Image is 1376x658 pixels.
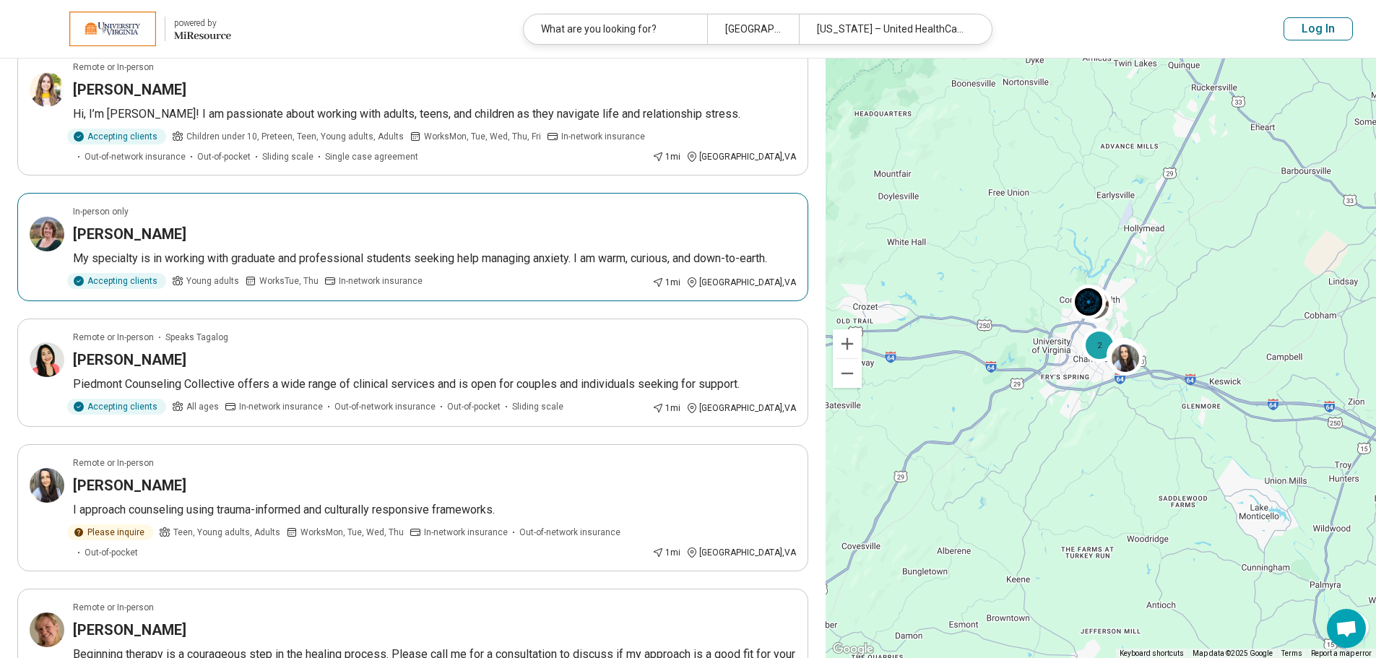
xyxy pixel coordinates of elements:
div: Please inquire [67,524,153,540]
p: Piedmont Counseling Collective offers a wide range of clinical services and is open for couples a... [73,376,796,393]
div: 2 [1082,327,1117,362]
span: Out-of-pocket [85,546,138,559]
span: Teen, Young adults, Adults [173,526,280,539]
div: Accepting clients [67,273,166,289]
div: Accepting clients [67,399,166,415]
p: Remote or In-person [73,331,154,344]
a: Terms (opens in new tab) [1281,649,1302,657]
div: [US_STATE] – United HealthCare Student Resources [799,14,982,44]
div: [GEOGRAPHIC_DATA], [GEOGRAPHIC_DATA] [707,14,799,44]
div: What are you looking for? [524,14,707,44]
div: 1 mi [652,546,680,559]
h3: [PERSON_NAME] [73,224,186,244]
p: In-person only [73,205,129,218]
span: Out-of-pocket [447,400,501,413]
span: In-network insurance [424,526,508,539]
p: Remote or In-person [73,601,154,614]
p: Hi, I’m [PERSON_NAME]! I am passionate about working with adults, teens, and children as they nav... [73,105,796,123]
span: Sliding scale [262,150,313,163]
span: All ages [186,400,219,413]
p: My specialty is in working with graduate and professional students seeking help managing anxiety.... [73,250,796,267]
div: 1 mi [652,150,680,163]
span: In-network insurance [339,274,423,287]
span: Out-of-pocket [197,150,251,163]
span: Works Mon, Tue, Wed, Thu [300,526,404,539]
span: Single case agreement [325,150,418,163]
span: In-network insurance [561,130,645,143]
span: Works Mon, Tue, Wed, Thu, Fri [424,130,541,143]
a: Open chat [1327,609,1366,648]
p: Remote or In-person [73,456,154,469]
a: Report a map error [1311,649,1372,657]
div: powered by [174,17,231,30]
span: In-network insurance [239,400,323,413]
span: Out-of-network insurance [519,526,620,539]
p: I approach counseling using trauma-informed and culturally responsive frameworks. [73,501,796,519]
span: Out-of-network insurance [334,400,436,413]
div: [GEOGRAPHIC_DATA] , VA [686,276,796,289]
span: Speaks Tagalog [165,331,228,344]
a: University of Virginiapowered by [23,12,231,46]
span: Young adults [186,274,239,287]
div: [GEOGRAPHIC_DATA] , VA [686,150,796,163]
span: Children under 10, Preteen, Teen, Young adults, Adults [186,130,404,143]
h3: [PERSON_NAME] [73,350,186,370]
button: Zoom in [833,329,862,358]
span: Works Tue, Thu [259,274,319,287]
div: [GEOGRAPHIC_DATA] , VA [686,402,796,415]
div: 1 mi [652,276,680,289]
button: Log In [1284,17,1353,40]
p: Remote or In-person [73,61,154,74]
span: Out-of-network insurance [85,150,186,163]
h3: [PERSON_NAME] [73,475,186,495]
span: Sliding scale [512,400,563,413]
button: Zoom out [833,359,862,388]
h3: [PERSON_NAME] [73,79,186,100]
img: University of Virginia [69,12,156,46]
h3: [PERSON_NAME] [73,620,186,640]
div: Accepting clients [67,129,166,144]
div: 1 mi [652,402,680,415]
div: [GEOGRAPHIC_DATA] , VA [686,546,796,559]
span: Map data ©2025 Google [1193,649,1273,657]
